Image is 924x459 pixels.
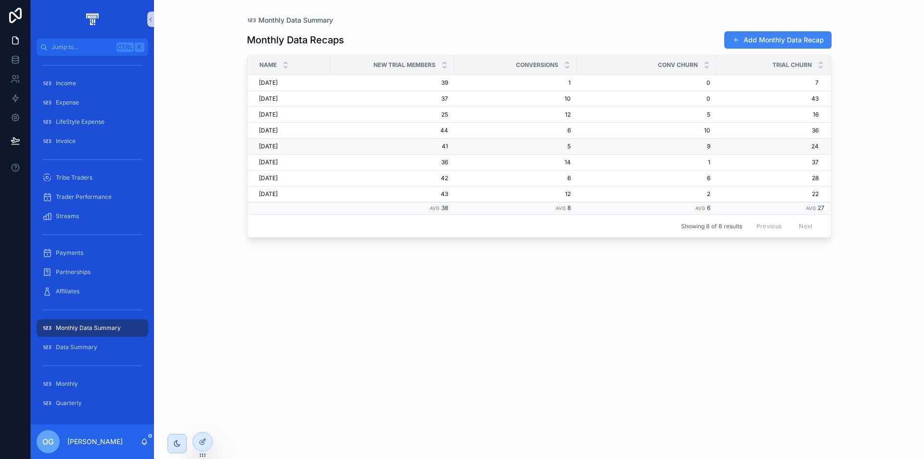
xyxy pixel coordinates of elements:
[460,143,571,150] span: 5
[37,188,148,206] a: Trader Performance
[695,206,705,211] small: Avg
[56,79,76,87] span: Income
[56,399,82,407] span: Quarterly
[259,190,324,198] a: [DATE]
[259,79,278,87] span: [DATE]
[460,158,571,166] a: 14
[556,206,565,211] small: Avg
[567,204,571,211] span: 8
[681,223,742,230] span: Showing 8 of 8 results
[37,113,148,131] a: LifeStyle Expense
[56,249,83,257] span: Payments
[717,190,819,198] a: 22
[37,283,148,300] a: Affiliates
[259,79,324,87] a: [DATE]
[582,143,710,150] a: 9
[56,137,76,145] span: Invoice
[84,12,100,27] img: App logo
[259,158,278,166] span: [DATE]
[336,127,448,134] a: 44
[37,394,148,412] a: Quarterly
[42,436,54,447] span: OG
[247,33,344,47] h1: Monthly Data Recaps
[37,339,148,356] a: Data Summary
[259,111,324,118] a: [DATE]
[582,127,710,134] a: 10
[37,244,148,262] a: Payments
[460,190,571,198] a: 12
[336,158,448,166] a: 36
[582,158,710,166] a: 1
[336,190,448,198] a: 43
[582,190,710,198] a: 2
[717,95,819,103] a: 43
[516,61,558,69] span: Conversions
[116,42,134,52] span: Ctrl
[582,111,710,118] a: 5
[582,174,710,182] a: 6
[460,95,571,103] a: 10
[460,127,571,134] a: 6
[37,94,148,111] a: Expense
[430,206,439,211] small: Avg
[37,263,148,281] a: Partnerships
[259,127,324,134] a: [DATE]
[259,143,324,150] a: [DATE]
[259,190,278,198] span: [DATE]
[37,375,148,393] a: Monthly
[582,79,710,87] a: 0
[336,174,448,182] span: 42
[259,95,278,103] span: [DATE]
[460,111,571,118] a: 12
[717,79,819,87] span: 7
[37,208,148,225] a: Streams
[56,324,121,332] span: Monthly Data Summary
[707,204,710,211] span: 6
[67,437,123,446] p: [PERSON_NAME]
[259,158,324,166] a: [DATE]
[818,204,824,211] span: 27
[37,75,148,92] a: Income
[56,99,79,106] span: Expense
[336,111,448,118] span: 25
[56,380,78,388] span: Monthly
[56,212,79,220] span: Streams
[247,15,333,25] a: Monthly Data Summary
[373,61,436,69] span: New Trial Members
[724,31,832,49] button: Add Monthly Data Recap
[259,95,324,103] a: [DATE]
[717,127,819,134] a: 36
[56,118,104,126] span: LifeStyle Expense
[717,158,819,166] span: 37
[336,95,448,103] a: 37
[717,111,819,118] a: 16
[460,174,571,182] a: 6
[717,143,819,150] a: 24
[259,174,324,182] a: [DATE]
[806,206,816,211] small: Avg
[772,61,812,69] span: Trial Churn
[37,39,148,56] button: Jump to...CtrlK
[56,268,90,276] span: Partnerships
[582,95,710,103] a: 0
[258,15,333,25] span: Monthly Data Summary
